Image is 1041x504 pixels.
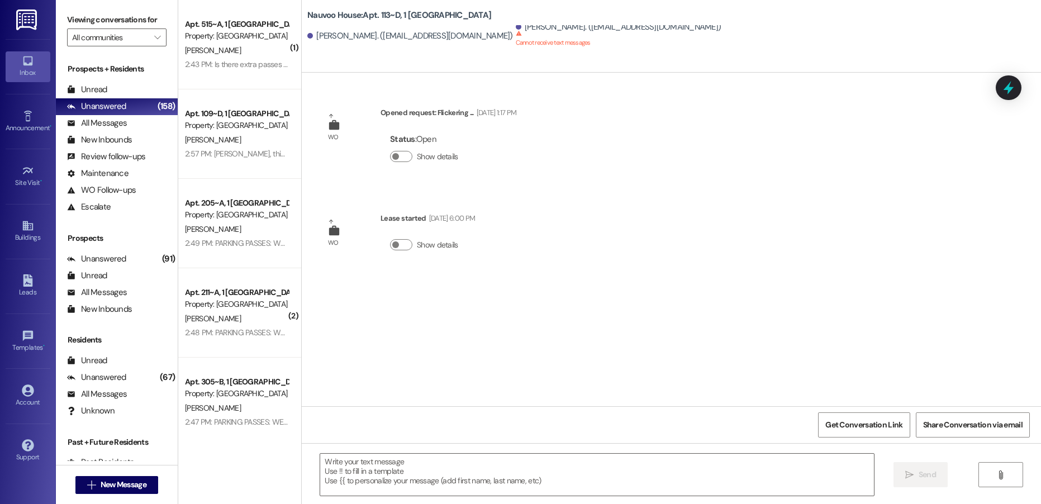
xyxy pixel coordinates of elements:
[426,212,476,224] div: [DATE] 6:00 PM
[328,131,339,143] div: WO
[6,381,50,411] a: Account
[43,342,45,350] span: •
[67,134,132,146] div: New Inbounds
[818,412,910,438] button: Get Conversation Link
[185,313,241,324] span: [PERSON_NAME]
[390,134,415,145] b: Status
[516,30,591,46] sup: Cannot receive text messages
[101,479,146,491] span: New Message
[516,21,721,33] div: [PERSON_NAME]. ([EMAIL_ADDRESS][DOMAIN_NAME])
[185,108,288,120] div: Apt. 109~D, 1 [GEOGRAPHIC_DATA]
[6,216,50,246] a: Buildings
[87,481,96,489] i: 
[6,161,50,192] a: Site Visit •
[185,376,288,388] div: Apt. 305~B, 1 [GEOGRAPHIC_DATA]
[916,412,1030,438] button: Share Conversation via email
[6,436,50,466] a: Support
[996,470,1005,479] i: 
[67,201,111,213] div: Escalate
[893,462,948,487] button: Send
[67,168,129,179] div: Maintenance
[185,45,241,55] span: [PERSON_NAME]
[6,51,50,82] a: Inbox
[67,303,132,315] div: New Inbounds
[923,419,1023,431] span: Share Conversation via email
[381,212,475,228] div: Lease started
[185,224,241,234] span: [PERSON_NAME]
[67,184,136,196] div: WO Follow-ups
[67,287,127,298] div: All Messages
[6,271,50,301] a: Leads
[307,9,491,21] b: Nauvoo House: Apt. 113~D, 1 [GEOGRAPHIC_DATA]
[417,151,458,163] label: Show details
[154,33,160,42] i: 
[390,131,463,148] div: : Open
[67,117,127,129] div: All Messages
[185,197,288,209] div: Apt. 205~A, 1 [GEOGRAPHIC_DATA]
[185,209,288,221] div: Property: [GEOGRAPHIC_DATA]
[185,298,288,310] div: Property: [GEOGRAPHIC_DATA]
[185,287,288,298] div: Apt. 211~A, 1 [GEOGRAPHIC_DATA]
[919,469,936,481] span: Send
[67,253,126,265] div: Unanswered
[56,63,178,75] div: Prospects + Residents
[185,18,288,30] div: Apt. 515~A, 1 [GEOGRAPHIC_DATA]
[185,403,241,413] span: [PERSON_NAME]
[474,107,517,118] div: [DATE] 1:17 PM
[67,405,115,417] div: Unknown
[40,177,42,185] span: •
[56,436,178,448] div: Past + Future Residents
[159,250,178,268] div: (91)
[50,122,51,130] span: •
[6,326,50,356] a: Templates •
[72,28,149,46] input: All communities
[905,470,914,479] i: 
[185,135,241,145] span: [PERSON_NAME]
[67,388,127,400] div: All Messages
[185,59,339,69] div: 2:43 PM: Is there extra passes that I can pay for
[825,419,902,431] span: Get Conversation Link
[185,327,892,337] div: 2:48 PM: PARKING PASSES: WE HAVE PHYSICAL PARKING PASSES THAT NEED TO GO ON YOUR CAR, IF YOU HAVE...
[157,369,178,386] div: (67)
[56,232,178,244] div: Prospects
[185,30,288,42] div: Property: [GEOGRAPHIC_DATA]
[328,237,339,249] div: WO
[185,238,892,248] div: 2:49 PM: PARKING PASSES: WE HAVE PHYSICAL PARKING PASSES THAT NEED TO GO ON YOUR CAR, IF YOU HAVE...
[67,151,145,163] div: Review follow-ups
[67,84,107,96] div: Unread
[67,355,107,367] div: Unread
[67,101,126,112] div: Unanswered
[417,239,458,251] label: Show details
[185,417,891,427] div: 2:47 PM: PARKING PASSES: WE HAVE PHYSICAL PARKING PASSES THAT NEED TO GO ON YOUR CAR, IF YOU HAVE...
[16,9,39,30] img: ResiDesk Logo
[307,30,513,42] div: [PERSON_NAME]. ([EMAIL_ADDRESS][DOMAIN_NAME])
[56,334,178,346] div: Residents
[185,120,288,131] div: Property: [GEOGRAPHIC_DATA]
[381,107,516,122] div: Opened request: Flickering ...
[67,11,167,28] label: Viewing conversations for
[155,98,178,115] div: (158)
[185,388,288,400] div: Property: [GEOGRAPHIC_DATA]
[67,270,107,282] div: Unread
[75,476,158,494] button: New Message
[67,457,135,468] div: Past Residents
[67,372,126,383] div: Unanswered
